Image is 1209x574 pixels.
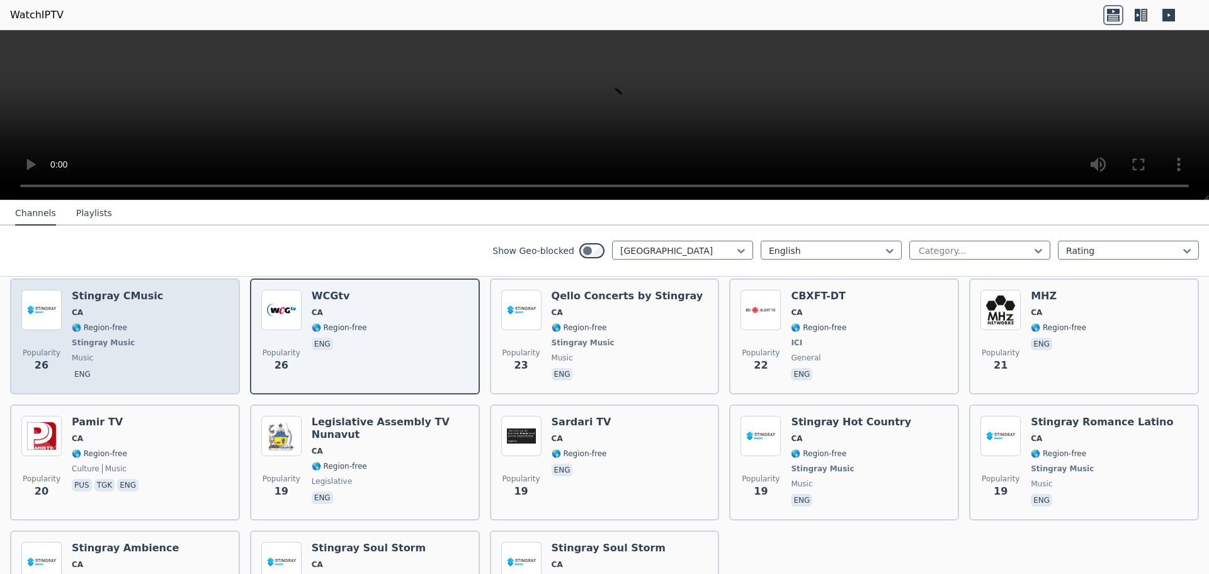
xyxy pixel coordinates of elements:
img: Stingray CMusic [21,290,62,330]
button: Channels [15,202,56,226]
img: Stingray Hot Country [741,416,781,456]
img: Qello Concerts by Stingray [501,290,542,330]
h6: CBXFT-DT [791,290,846,302]
span: CA [552,307,563,318]
span: 🌎 Region-free [552,449,607,459]
span: Popularity [23,474,60,484]
span: 🌎 Region-free [1031,449,1086,459]
h6: Stingray Hot Country [791,416,911,428]
p: pus [72,479,92,491]
span: 20 [35,484,48,499]
span: 🌎 Region-free [791,449,846,459]
span: Popularity [263,474,300,484]
h6: WCGtv [312,290,367,302]
span: CA [72,560,83,570]
span: Popularity [742,474,780,484]
span: music [102,464,127,474]
span: 🌎 Region-free [72,449,127,459]
span: Stingray Music [552,338,615,348]
h6: Stingray Soul Storm [312,542,426,554]
h6: MHZ [1031,290,1086,302]
span: CA [552,433,563,444]
span: Popularity [982,348,1019,358]
p: eng [117,479,139,491]
h6: Sardari TV [552,416,611,428]
span: CA [791,307,802,318]
span: CA [312,307,323,318]
img: MHZ [980,290,1021,330]
img: Sardari TV [501,416,542,456]
h6: Stingray Romance Latino [1031,416,1173,428]
img: Legislative Assembly TV Nunavut [261,416,302,456]
span: 26 [275,358,288,373]
h6: Stingray Ambience [72,542,179,554]
img: CBXFT-DT [741,290,781,330]
span: Popularity [263,348,300,358]
span: Popularity [502,348,540,358]
span: legislative [312,476,352,486]
span: Popularity [502,474,540,484]
span: 19 [275,484,288,499]
p: eng [791,494,812,507]
a: WatchIPTV [10,8,64,23]
span: 🌎 Region-free [312,461,367,471]
span: general [791,353,820,363]
span: 🌎 Region-free [552,323,607,333]
span: 26 [35,358,48,373]
span: 🌎 Region-free [1031,323,1086,333]
span: 19 [994,484,1007,499]
span: music [552,353,573,363]
span: 22 [754,358,768,373]
h6: Stingray Soul Storm [552,542,666,554]
p: eng [552,368,573,381]
span: Stingray Music [72,338,135,348]
span: Stingray Music [1031,464,1094,474]
p: tgk [94,479,115,491]
h6: Legislative Assembly TV Nunavut [312,416,468,441]
span: Popularity [23,348,60,358]
p: eng [312,491,333,504]
span: 🌎 Region-free [72,323,127,333]
span: music [1031,479,1052,489]
span: Stingray Music [791,464,854,474]
img: Pamir TV [21,416,62,456]
p: eng [1031,494,1052,507]
span: CA [791,433,802,444]
span: 19 [754,484,768,499]
span: 🌎 Region-free [312,323,367,333]
span: Popularity [742,348,780,358]
img: WCGtv [261,290,302,330]
span: 19 [514,484,528,499]
span: 🌎 Region-free [791,323,846,333]
img: Stingray Romance Latino [980,416,1021,456]
span: CA [1031,307,1042,318]
p: eng [1031,338,1052,350]
h6: Qello Concerts by Stingray [552,290,703,302]
span: music [72,353,93,363]
p: eng [791,368,812,381]
span: 23 [514,358,528,373]
span: ICI [791,338,802,348]
p: eng [312,338,333,350]
span: Popularity [982,474,1019,484]
span: CA [552,560,563,570]
label: Show Geo-blocked [492,244,574,257]
p: eng [72,368,93,381]
span: 21 [994,358,1007,373]
h6: Stingray CMusic [72,290,163,302]
span: CA [72,433,83,444]
span: CA [1031,433,1042,444]
span: CA [312,560,323,570]
span: CA [72,307,83,318]
p: eng [552,464,573,476]
span: culture [72,464,99,474]
h6: Pamir TV [72,416,141,428]
button: Playlists [76,202,112,226]
span: CA [312,446,323,456]
span: music [791,479,812,489]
